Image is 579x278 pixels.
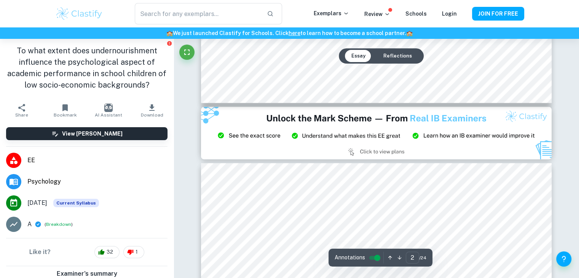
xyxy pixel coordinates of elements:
button: Reflections [377,50,418,62]
button: Download [130,100,174,121]
button: JOIN FOR FREE [472,7,524,21]
a: Schools [405,11,427,17]
input: Search for any exemplars... [135,3,260,24]
img: AI Assistant [104,104,113,112]
p: Exemplars [314,9,349,18]
span: Share [15,112,28,118]
button: View [PERSON_NAME] [6,127,167,140]
span: Current Syllabus [53,199,99,207]
span: [DATE] [27,198,47,208]
p: A [27,220,32,229]
span: ( ) [45,221,73,228]
p: Review [364,10,390,18]
span: 1 [131,248,142,256]
span: Psychology [27,177,167,186]
a: here [289,30,300,36]
img: Clastify logo [55,6,104,21]
button: Bookmark [43,100,87,121]
span: / 24 [419,254,426,261]
a: Login [442,11,457,17]
div: This exemplar is based on the current syllabus. Feel free to refer to it for inspiration/ideas wh... [53,199,99,207]
div: 32 [94,246,120,258]
button: AI Assistant [87,100,130,121]
button: Fullscreen [179,45,195,60]
span: Annotations [335,254,365,262]
span: 🏫 [166,30,173,36]
h6: We just launched Clastify for Schools. Click to learn how to become a school partner. [2,29,577,37]
button: Report issue [166,40,172,46]
span: Download [141,112,163,118]
button: Essay [345,50,371,62]
span: EE [27,156,167,165]
span: 32 [102,248,117,256]
span: AI Assistant [95,112,122,118]
h6: Like it? [29,248,51,257]
button: Help and Feedback [556,251,571,267]
span: 🏫 [406,30,413,36]
h6: View [PERSON_NAME] [62,129,123,138]
button: Breakdown [46,221,71,228]
img: Ad [201,107,552,159]
span: Bookmark [54,112,77,118]
div: 1 [123,246,144,258]
h1: To what extent does undernourishment influence the psychological aspect of academic performance i... [6,45,167,91]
